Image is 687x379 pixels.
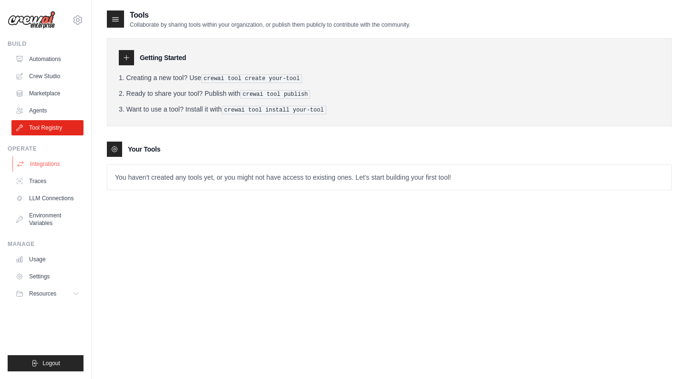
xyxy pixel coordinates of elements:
[8,145,83,153] div: Operate
[130,21,410,29] p: Collaborate by sharing tools within your organization, or publish them publicly to contribute wit...
[119,73,660,83] li: Creating a new tool? Use
[11,69,83,84] a: Crew Studio
[11,51,83,67] a: Automations
[11,286,83,301] button: Resources
[130,10,410,21] h2: Tools
[8,355,83,371] button: Logout
[11,86,83,101] a: Marketplace
[11,191,83,206] a: LLM Connections
[11,174,83,189] a: Traces
[240,90,311,99] pre: crewai tool publish
[119,89,660,99] li: Ready to share your tool? Publish with
[128,144,160,154] h3: Your Tools
[8,240,83,248] div: Manage
[140,53,186,62] h3: Getting Started
[42,359,60,367] span: Logout
[29,290,56,297] span: Resources
[11,269,83,284] a: Settings
[119,104,660,114] li: Want to use a tool? Install it with
[8,40,83,48] div: Build
[201,74,302,83] pre: crewai tool create your-tool
[11,208,83,231] a: Environment Variables
[11,252,83,267] a: Usage
[222,106,326,114] pre: crewai tool install your-tool
[11,103,83,118] a: Agents
[12,156,84,172] a: Integrations
[8,11,55,29] img: Logo
[11,120,83,135] a: Tool Registry
[107,165,671,190] p: You haven't created any tools yet, or you might not have access to existing ones. Let's start bui...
